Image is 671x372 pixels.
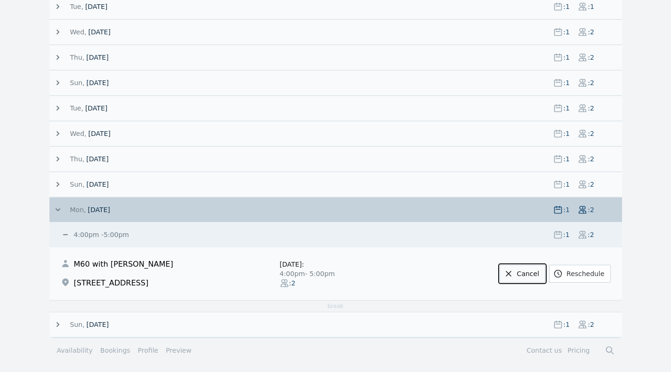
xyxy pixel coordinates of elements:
[70,154,85,164] span: Thu,
[87,180,109,189] span: [DATE]
[587,180,595,189] span: : 2
[57,346,93,355] a: Availability
[87,320,109,329] span: [DATE]
[70,53,85,62] span: Thu,
[70,103,83,113] span: Tue,
[563,180,570,189] span: : 1
[587,205,595,214] span: : 2
[88,129,110,138] span: [DATE]
[74,259,173,270] span: M60 with [PERSON_NAME]
[53,27,622,37] button: Wed,[DATE]:1:2
[563,154,570,164] span: : 1
[53,78,622,87] button: Sun,[DATE]:1:2
[500,265,545,283] a: Cancel
[587,2,595,11] span: : 1
[563,129,570,138] span: : 1
[587,320,595,329] span: : 2
[61,230,622,239] button: 4:00pm -5:00pm :1:2
[563,205,570,214] span: : 1
[587,53,595,62] span: : 2
[70,320,85,329] span: Sun,
[70,205,86,214] span: Mon,
[526,347,562,354] a: Contact us
[587,230,595,239] span: : 2
[563,320,570,329] span: : 1
[166,347,192,354] a: Preview
[549,265,610,283] a: Reschedule
[289,278,297,288] span: : 2
[53,129,622,138] button: Wed,[DATE]:1:2
[70,2,83,11] span: Tue,
[280,269,394,278] div: 4:00pm - 5:00pm
[70,129,87,138] span: Wed,
[72,231,129,238] small: 4:00pm - 5:00pm
[70,27,87,37] span: Wed,
[74,277,149,289] span: [STREET_ADDRESS]
[86,154,108,164] span: [DATE]
[85,103,107,113] span: [DATE]
[70,180,85,189] span: Sun,
[86,53,108,62] span: [DATE]
[587,27,595,37] span: : 2
[587,154,595,164] span: : 2
[563,27,570,37] span: : 1
[53,154,622,164] button: Thu,[DATE]:1:2
[587,103,595,113] span: : 2
[587,78,595,87] span: : 2
[563,53,570,62] span: : 1
[563,103,570,113] span: : 1
[138,346,159,355] a: Profile
[87,78,109,87] span: [DATE]
[53,53,622,62] button: Thu,[DATE]:1:2
[280,260,394,269] div: [DATE] :
[563,230,570,239] span: : 1
[53,2,622,11] button: Tue,[DATE]:1:1
[88,205,110,214] span: [DATE]
[587,129,595,138] span: : 2
[53,103,622,113] button: Tue,[DATE]:1:2
[70,78,85,87] span: Sun,
[563,2,570,11] span: : 1
[85,2,107,11] span: [DATE]
[49,300,622,312] div: break
[53,205,622,214] button: Mon,[DATE]:1:2
[567,347,590,354] a: Pricing
[100,346,130,355] a: Bookings
[53,180,622,189] button: Sun,[DATE]:1:2
[563,78,570,87] span: : 1
[53,320,622,329] button: Sun,[DATE]:1:2
[88,27,110,37] span: [DATE]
